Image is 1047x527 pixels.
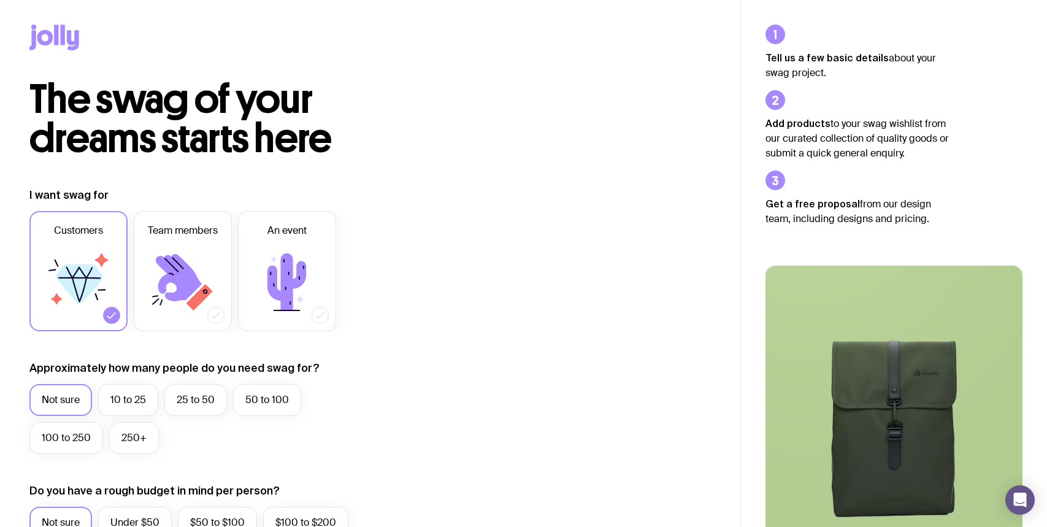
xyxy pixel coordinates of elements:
[765,52,889,63] strong: Tell us a few basic details
[765,116,949,161] p: to your swag wishlist from our curated collection of quality goods or submit a quick general enqu...
[765,118,830,129] strong: Add products
[233,384,301,416] label: 50 to 100
[1005,485,1035,515] div: Open Intercom Messenger
[98,384,158,416] label: 10 to 25
[29,75,332,163] span: The swag of your dreams starts here
[267,223,307,238] span: An event
[164,384,227,416] label: 25 to 50
[29,483,280,498] label: Do you have a rough budget in mind per person?
[54,223,103,238] span: Customers
[29,188,109,202] label: I want swag for
[765,198,860,209] strong: Get a free proposal
[29,384,92,416] label: Not sure
[765,50,949,80] p: about your swag project.
[765,196,949,226] p: from our design team, including designs and pricing.
[29,422,103,454] label: 100 to 250
[29,361,320,375] label: Approximately how many people do you need swag for?
[109,422,159,454] label: 250+
[148,223,218,238] span: Team members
